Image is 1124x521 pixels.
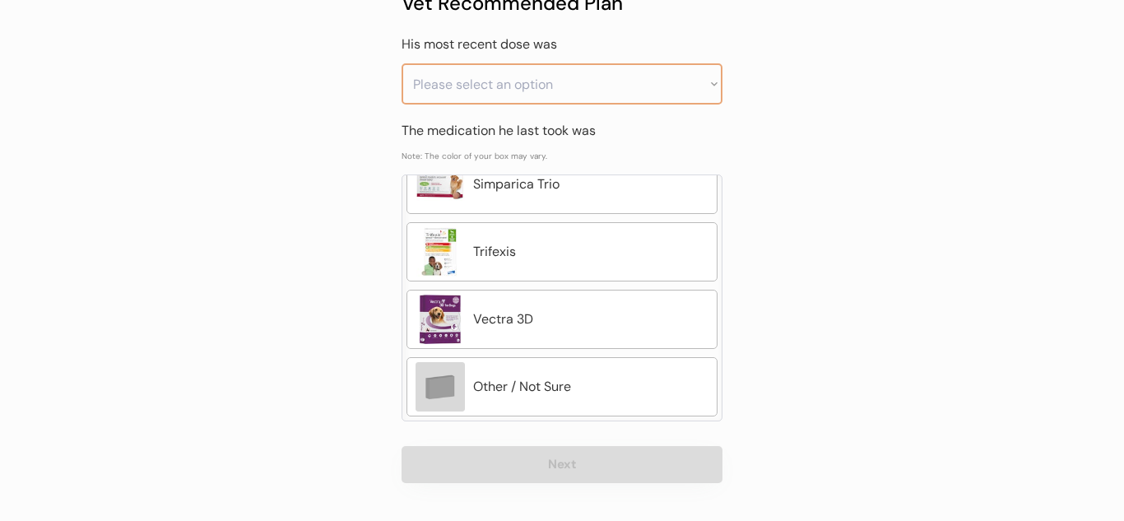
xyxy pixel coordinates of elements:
[402,150,722,166] div: Note: The color of your box may vary.
[473,242,708,262] div: Trifexis
[416,295,465,344] img: Vectra%203D%20-%20Dogs.jpg
[402,35,722,55] div: His most recent dose was
[402,121,722,142] div: The medication he last took was
[473,174,708,194] div: Simparica Trio
[473,377,708,397] div: Other / Not Sure
[473,309,708,329] div: Vectra 3D
[416,160,465,209] img: Simparica%20Trio%20-%20Dogs.jpeg
[416,227,465,277] img: https%3A%2F%2Fb1fdecc9f5d32684efbb068259a22d3b.cdn.bubble.io%2Ff1703628069349x109217580854310100%...
[402,446,722,483] button: Next
[416,362,465,412] img: Unknown%20brand.png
